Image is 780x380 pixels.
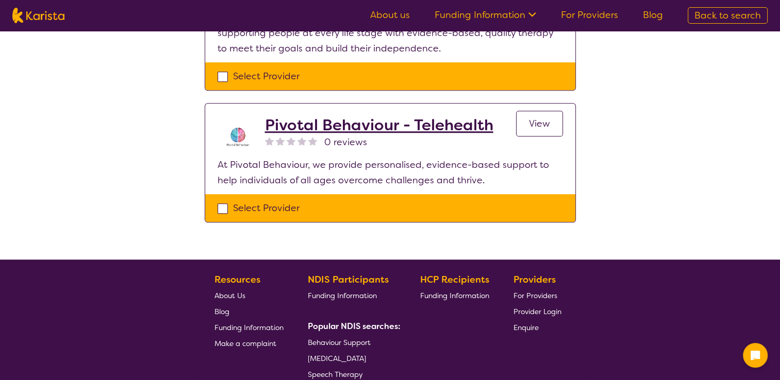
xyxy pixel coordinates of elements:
span: About Us [214,291,245,300]
b: Providers [513,273,556,286]
span: Back to search [694,9,761,22]
span: [MEDICAL_DATA] [308,354,366,363]
span: Funding Information [214,323,284,332]
b: Popular NDIS searches: [308,321,401,332]
a: Behaviour Support [308,334,396,350]
a: For Providers [513,287,561,303]
p: At Pivotal Behaviour, we provide personalised, evidence-based support to help individuals of all ... [218,157,563,188]
a: Funding Information [214,319,284,335]
span: Blog [214,307,229,316]
a: [MEDICAL_DATA] [308,350,396,366]
span: 0 reviews [324,134,367,150]
img: nonereviewstar [265,136,274,145]
a: About Us [214,287,284,303]
img: nonereviewstar [287,136,295,145]
span: Funding Information [308,291,377,300]
img: s8av3rcikle0tbnjpqc8.png [218,116,259,157]
a: Pivotal Behaviour - Telehealth [265,116,493,134]
img: Karista logo [12,8,64,23]
a: Blog [643,9,663,21]
a: View [516,111,563,136]
a: Blog [214,303,284,319]
a: Make a complaint [214,335,284,351]
a: About us [370,9,410,21]
span: Make a complaint [214,339,276,348]
img: nonereviewstar [276,136,285,145]
b: HCP Recipients [420,273,489,286]
span: For Providers [513,291,557,300]
a: Funding Information [420,287,489,303]
b: NDIS Participants [308,273,389,286]
span: View [529,117,550,130]
span: Speech Therapy [308,370,363,379]
img: nonereviewstar [308,136,317,145]
p: Everyday Independence is a NDIS registered therapy services provider; supporting people at every ... [218,10,563,56]
a: For Providers [561,9,618,21]
span: Funding Information [420,291,489,300]
a: Provider Login [513,303,561,319]
a: Funding Information [435,9,536,21]
a: Enquire [513,319,561,335]
span: Provider Login [513,307,561,316]
span: Enquire [513,323,539,332]
span: Behaviour Support [308,338,371,347]
a: Funding Information [308,287,396,303]
img: nonereviewstar [297,136,306,145]
b: Resources [214,273,260,286]
a: Back to search [688,7,768,24]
